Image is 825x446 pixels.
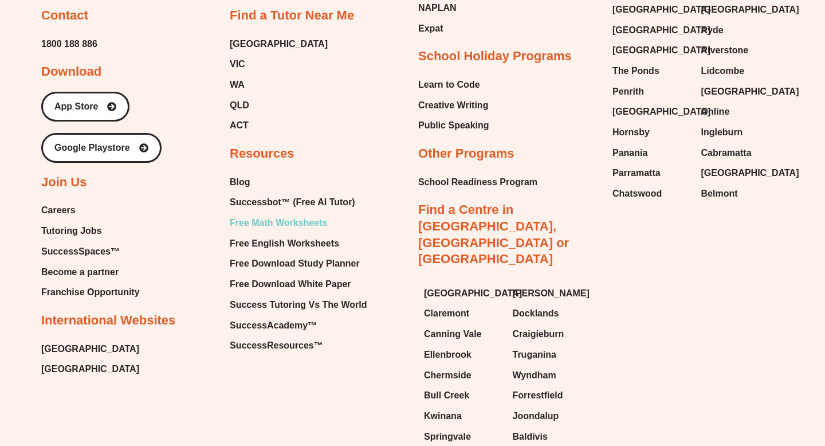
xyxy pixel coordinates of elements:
[701,144,779,162] a: Cabramatta
[230,296,367,314] span: Success Tutoring Vs The World
[418,76,489,93] a: Learn to Code
[418,117,489,134] a: Public Speaking
[54,102,98,111] span: App Store
[424,305,469,322] span: Claremont
[230,317,317,334] span: SuccessAcademy™
[230,194,367,211] a: Successbot™ (Free AI Tutor)
[230,276,351,293] span: Free Download White Paper
[424,326,481,343] span: Canning Vale
[612,124,650,141] span: Hornsby
[513,387,590,404] a: Forrestfield
[701,1,799,18] span: [GEOGRAPHIC_DATA]
[701,144,752,162] span: Cabramatta
[230,76,328,93] a: WA
[424,428,501,445] a: Springvale
[230,56,328,73] a: VIC
[612,103,710,120] span: [GEOGRAPHIC_DATA]
[612,1,690,18] a: [GEOGRAPHIC_DATA]
[424,408,501,425] a: Kwinana
[701,165,779,182] a: [GEOGRAPHIC_DATA]
[230,317,367,334] a: SuccessAcademy™
[230,276,367,293] a: Free Download White Paper
[424,305,501,322] a: Claremont
[513,367,556,384] span: Wyndham
[513,346,556,363] span: Truganina
[230,255,360,272] span: Free Download Study Planner
[612,185,662,202] span: Chatswood
[612,165,690,182] a: Parramatta
[41,36,97,53] a: 1800 188 886
[513,305,590,322] a: Docklands
[701,62,779,80] a: Lidcombe
[701,42,749,59] span: Riverstone
[41,264,140,281] a: Become a partner
[230,235,339,252] span: Free English Worksheets
[513,428,590,445] a: Baldivis
[612,165,661,182] span: Parramatta
[701,103,730,120] span: Online
[513,367,590,384] a: Wyndham
[424,326,501,343] a: Canning Vale
[701,103,779,120] a: Online
[230,36,328,53] a: [GEOGRAPHIC_DATA]
[41,222,140,240] a: Tutoring Jobs
[41,174,87,191] h2: Join Us
[230,56,245,73] span: VIC
[701,42,779,59] a: Riverstone
[612,83,690,100] a: Penrith
[230,146,294,162] h2: Resources
[513,408,559,425] span: Joondalup
[513,326,564,343] span: Craigieburn
[701,22,724,39] span: Ryde
[418,202,569,266] a: Find a Centre in [GEOGRAPHIC_DATA], [GEOGRAPHIC_DATA] or [GEOGRAPHIC_DATA]
[41,312,175,329] h2: International Websites
[701,1,779,18] a: [GEOGRAPHIC_DATA]
[612,83,644,100] span: Penrith
[513,326,590,343] a: Craigieburn
[230,337,323,354] span: SuccessResources™
[424,367,501,384] a: Chermside
[41,243,120,260] span: SuccessSpaces™
[230,194,355,211] span: Successbot™ (Free AI Tutor)
[41,64,101,80] h2: Download
[230,7,354,24] h2: Find a Tutor Near Me
[612,124,690,141] a: Hornsby
[513,305,559,322] span: Docklands
[424,387,501,404] a: Bull Creek
[230,235,367,252] a: Free English Worksheets
[41,284,140,301] a: Franchise Opportunity
[701,185,779,202] a: Belmont
[41,243,140,260] a: SuccessSpaces™
[513,285,590,302] span: [PERSON_NAME]
[418,20,473,37] a: Expat
[418,97,489,114] a: Creative Writing
[41,264,119,281] span: Become a partner
[513,387,563,404] span: Forrestfield
[612,185,690,202] a: Chatswood
[424,387,469,404] span: Bull Creek
[612,42,710,59] span: [GEOGRAPHIC_DATA]
[230,255,367,272] a: Free Download Study Planner
[41,92,129,122] a: App Store
[41,341,139,358] a: [GEOGRAPHIC_DATA]
[701,62,745,80] span: Lidcombe
[612,22,710,39] span: [GEOGRAPHIC_DATA]
[41,361,139,378] a: [GEOGRAPHIC_DATA]
[230,76,245,93] span: WA
[230,214,327,232] span: Free Math Worksheets
[230,97,328,114] a: QLD
[513,408,590,425] a: Joondalup
[424,346,501,363] a: Ellenbrook
[418,76,480,93] span: Learn to Code
[612,62,690,80] a: The Ponds
[701,83,799,100] span: [GEOGRAPHIC_DATA]
[230,117,328,134] a: ACT
[701,165,799,182] span: [GEOGRAPHIC_DATA]
[701,185,738,202] span: Belmont
[612,22,690,39] a: [GEOGRAPHIC_DATA]
[424,428,471,445] span: Springvale
[612,144,647,162] span: Panania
